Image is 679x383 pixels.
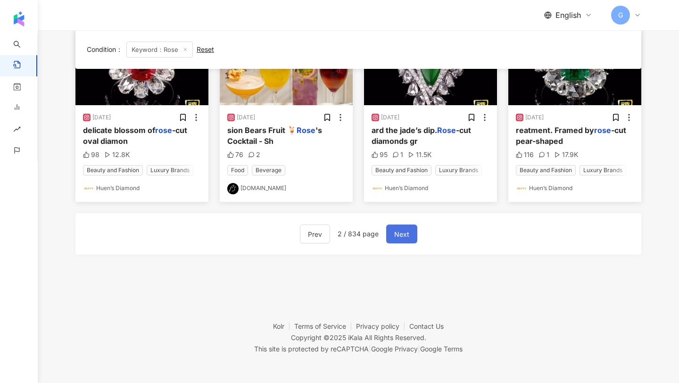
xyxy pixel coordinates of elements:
mark: Rose [437,125,456,135]
span: | [418,345,420,353]
div: [DATE] [525,114,544,122]
a: Google Terms [420,345,463,353]
a: iKala [348,333,363,341]
mark: rose [594,125,611,135]
span: Beauty and Fashion [372,165,431,175]
span: -cut diamonds gr [372,125,471,145]
span: Beverage [252,165,285,175]
span: 's Cocktail - Sh [227,125,322,145]
span: Luxury Brands [580,165,626,175]
span: Next [394,229,409,240]
span: Beauty and Fashion [516,165,576,175]
a: KOL AvatarHuen’s Diamond [516,183,634,194]
a: KOL AvatarHuen’s Diamond [372,183,489,194]
div: [DATE] [381,114,399,122]
div: 76 [227,150,243,159]
img: KOL Avatar [372,183,383,194]
img: logo icon [11,11,26,26]
span: Keyword：Rose [126,42,193,58]
a: Privacy policy [356,322,409,330]
span: Luxury Brands [435,165,482,175]
a: Kolr [273,322,294,330]
span: Luxury Brands [147,165,193,175]
div: 2 [248,150,260,159]
div: 1 [392,150,403,159]
span: 2 / 834 page [338,230,379,238]
div: 95 [372,150,388,159]
div: 11.5K [408,150,431,159]
a: Contact Us [409,322,444,330]
span: sion Bears Fruit 🍹 [227,125,297,135]
span: Prev [308,229,322,240]
mark: Rose [297,125,315,135]
span: ard the jade’s dip. [372,125,437,135]
span: delicate blossom of [83,125,155,135]
img: KOL Avatar [227,183,239,194]
div: [DATE] [237,114,255,122]
div: 12.8K [104,150,130,159]
span: This site is protected by reCAPTCHA [254,343,463,355]
div: [DATE] [92,114,111,122]
a: search [13,34,47,56]
span: Condition ： [87,45,123,53]
button: Next [386,225,417,243]
img: KOL Avatar [516,183,527,194]
span: -cut oval diamon [83,125,187,145]
div: 98 [83,150,99,159]
span: Food [227,165,248,175]
span: rise [13,120,21,141]
div: 17.9K [554,150,578,159]
a: KOL AvatarHuen’s Diamond [83,183,201,194]
span: -cut pear-shaped [516,125,626,145]
span: reatment. Framed by [516,125,594,135]
span: English [555,10,581,20]
span: | [369,345,371,353]
img: KOL Avatar [83,183,94,194]
button: Prev [300,225,330,243]
a: Terms of Service [294,322,356,330]
div: 1 [538,150,549,159]
a: Google Privacy [371,345,418,353]
a: KOL Avatar[DOMAIN_NAME] [227,183,345,194]
div: 116 [516,150,534,159]
div: Reset [197,46,214,53]
span: Beauty and Fashion [83,165,143,175]
span: G [618,10,623,20]
mark: rose [155,125,172,135]
div: Copyright © 2025 All Rights Reserved. [291,333,426,341]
